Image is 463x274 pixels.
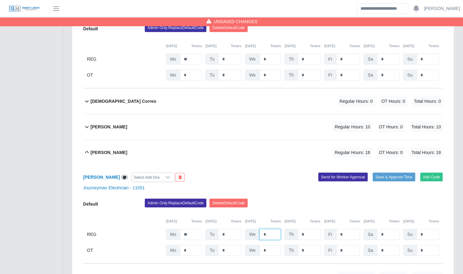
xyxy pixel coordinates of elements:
[424,5,460,12] a: [PERSON_NAME]
[209,23,248,32] button: DeleteDefaultCode
[403,229,417,240] span: Su
[284,218,320,224] div: [DATE]
[364,229,377,240] span: Sa
[245,245,260,256] span: We
[166,43,202,48] div: [DATE]
[410,122,443,132] span: Total Hours: 10
[324,218,360,224] div: [DATE]
[284,229,298,240] span: Th
[324,229,336,240] span: Fr
[333,147,372,157] span: Regular Hours: 18
[245,69,260,80] span: We
[209,198,248,207] button: DeleteDefaultCode
[83,174,120,179] a: [PERSON_NAME]
[87,245,162,256] div: OT
[205,229,219,240] span: Tu
[245,229,260,240] span: We
[83,114,443,139] button: [PERSON_NAME] Regular Hours: 10 OT Hours: 0 Total Hours: 10
[364,245,377,256] span: Sa
[121,174,128,179] a: View/Edit Notes
[349,43,360,48] button: Timers
[132,173,162,182] div: Select Add Ons
[284,69,298,80] span: Th
[373,172,415,181] button: Save & Approve Time
[166,69,180,80] span: Mo
[310,43,320,48] button: Timers
[349,218,360,224] button: Timers
[166,245,180,256] span: Mo
[403,245,417,256] span: Su
[245,53,260,64] span: We
[270,43,281,48] button: Timers
[83,88,443,114] button: [DEMOGRAPHIC_DATA] Correo Regular Hours: 0 OT Hours: 0 Total Hours: 0
[284,43,320,48] div: [DATE]
[420,172,443,181] button: Add Code
[145,198,207,207] button: Admin Only:ReplaceDefaultCode
[231,43,241,48] button: Timers
[270,218,281,224] button: Timers
[205,69,219,80] span: Tu
[389,218,400,224] button: Timers
[83,26,98,31] b: Default
[403,43,439,48] div: [DATE]
[205,245,219,256] span: Tu
[87,229,162,240] div: REG
[377,147,405,157] span: OT Hours: 0
[231,218,241,224] button: Timers
[364,43,399,48] div: [DATE]
[284,53,298,64] span: Th
[284,245,298,256] span: Th
[9,5,40,12] img: SLM Logo
[205,43,241,48] div: [DATE]
[83,185,145,190] a: Journeyman Electrician - 11051
[166,218,202,224] div: [DATE]
[380,96,407,106] span: OT Hours: 0
[205,53,219,64] span: Tu
[364,218,399,224] div: [DATE]
[87,69,162,80] div: OT
[412,96,443,106] span: Total Hours: 0
[324,43,360,48] div: [DATE]
[310,218,320,224] button: Timers
[324,53,336,64] span: Fr
[389,43,400,48] button: Timers
[245,43,281,48] div: [DATE]
[318,172,368,181] button: Send for Worker Approval
[214,18,258,25] span: Unsaved Changes
[83,140,443,165] button: [PERSON_NAME] Regular Hours: 18 OT Hours: 0 Total Hours: 18
[338,96,375,106] span: Regular Hours: 0
[410,147,443,157] span: Total Hours: 18
[377,122,405,132] span: OT Hours: 0
[403,69,417,80] span: Su
[166,53,180,64] span: Mo
[83,201,98,206] b: Default
[403,53,417,64] span: Su
[191,43,202,48] button: Timers
[145,23,207,32] button: Admin Only:ReplaceDefaultCode
[333,122,372,132] span: Regular Hours: 10
[91,123,127,130] b: [PERSON_NAME]
[175,173,184,182] button: End Worker & Remove from the Timesheet
[87,53,162,64] div: REG
[205,218,241,224] div: [DATE]
[91,98,156,104] b: [DEMOGRAPHIC_DATA] Correo
[166,229,180,240] span: Mo
[191,218,202,224] button: Timers
[428,43,439,48] button: Timers
[364,69,377,80] span: Sa
[324,69,336,80] span: Fr
[356,3,408,14] input: Search
[91,149,127,156] b: [PERSON_NAME]
[324,245,336,256] span: Fr
[364,53,377,64] span: Sa
[245,218,281,224] div: [DATE]
[403,218,439,224] div: [DATE]
[428,218,439,224] button: Timers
